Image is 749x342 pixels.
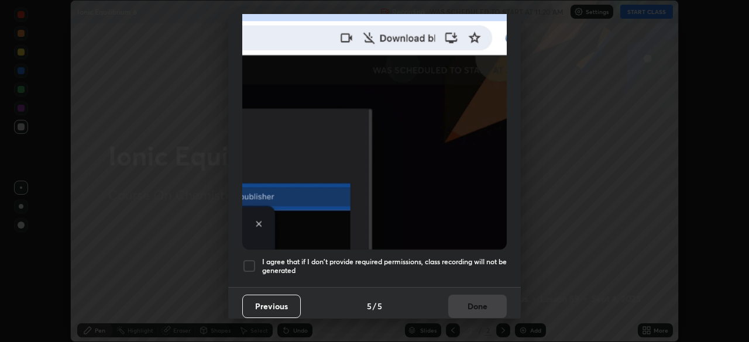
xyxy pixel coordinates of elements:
[262,257,507,275] h5: I agree that if I don't provide required permissions, class recording will not be generated
[373,300,376,312] h4: /
[242,295,301,318] button: Previous
[367,300,372,312] h4: 5
[377,300,382,312] h4: 5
